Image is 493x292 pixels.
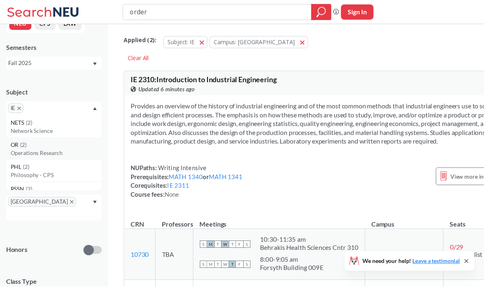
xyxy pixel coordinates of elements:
[197,216,372,233] th: Meetings
[218,39,301,47] span: Campus: [GEOGRAPHIC_DATA]
[18,108,21,112] svg: X to remove pill
[126,36,159,45] span: Applied ( 2 ):
[458,255,491,271] span: 0/0 Waitlist Seats
[131,5,311,19] input: Class, professor, course number, "phrase"
[166,37,211,49] button: Subject: IE
[171,39,198,47] span: Subject: IE
[11,174,103,182] p: Philosophy - CPS
[95,63,99,67] svg: Dropdown arrow
[11,188,26,197] span: RSSN
[347,4,380,20] button: Sign In
[170,185,193,193] a: IE 2311
[8,105,24,115] span: IEX to remove pill
[213,37,314,49] button: Campus: [GEOGRAPHIC_DATA]
[317,4,337,20] div: magnifying glass
[133,76,282,85] span: IE 2310 : Introduction to Industrial Engineering
[26,121,33,128] span: ( 2 )
[233,265,240,273] span: T
[167,194,182,202] span: None
[265,260,329,268] div: 8:00 - 9:05 am
[71,204,75,207] svg: X to remove pill
[8,200,77,210] span: [GEOGRAPHIC_DATA]X to remove pill
[8,60,94,69] div: Fall 2025
[6,44,104,53] div: Semesters
[369,263,468,269] span: We need your help!
[95,109,99,112] svg: Dropdown arrow
[265,268,329,276] div: Forsyth Building 009E
[240,265,248,273] span: F
[6,198,104,225] div: [GEOGRAPHIC_DATA]X to remove pillDropdown arrow
[133,166,247,202] div: NUPaths: Prerequisites: or Corequisites: Course fees:
[126,53,156,65] div: Clear All
[204,265,211,273] span: S
[213,176,247,184] a: MATH 1341
[240,245,248,252] span: F
[265,248,365,256] div: Behrakis Health Sciences Cntr 310
[372,233,452,285] td: [GEOGRAPHIC_DATA]
[458,247,472,255] span: 0 / 29
[218,265,226,273] span: T
[6,89,104,98] div: Subject
[226,265,233,273] span: W
[158,233,197,285] td: TBA
[11,120,26,129] span: NETS
[133,255,152,263] a: 10730
[141,86,199,95] span: Updated 6 minutes ago
[20,144,27,150] span: ( 2 )
[158,216,197,233] th: Professors
[211,265,218,273] span: M
[233,245,240,252] span: T
[11,152,103,160] p: Operations Research
[420,262,468,269] a: Leave a testimonial
[6,103,104,120] div: IEX to remove pillDropdown arrowEconomics - CPS SpecEESC(2)Coop/Exper Ed - ScienceENLR(2)Engineer...
[211,245,218,252] span: M
[248,265,255,273] span: S
[204,245,211,252] span: S
[248,245,255,252] span: S
[23,166,30,173] span: ( 2 )
[218,245,226,252] span: T
[11,143,20,152] span: OR
[6,58,104,71] div: Fall 2025Dropdown arrow
[160,167,210,175] span: Writing Intensive
[6,282,104,291] span: Class Type
[133,224,147,233] div: CRN
[6,249,28,259] p: Honors
[226,245,233,252] span: W
[11,165,23,174] span: PHL
[11,129,103,137] p: Network Science
[172,176,206,184] a: MATH 1340
[322,7,332,18] svg: magnifying glass
[95,204,99,207] svg: Dropdown arrow
[26,189,33,195] span: ( 2 )
[265,240,365,248] div: 10:30 - 11:35 am
[372,216,452,233] th: Campus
